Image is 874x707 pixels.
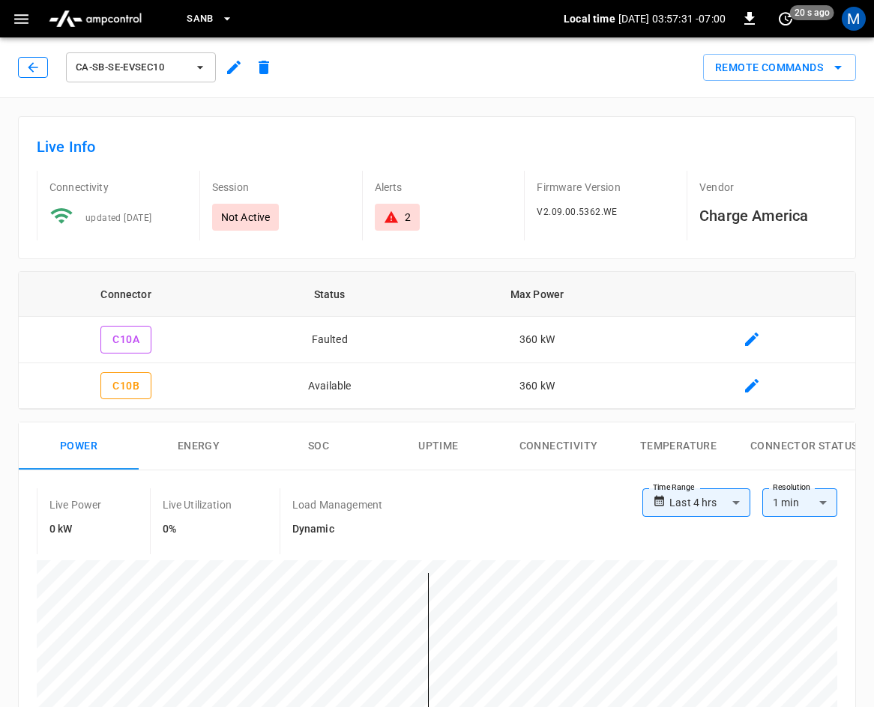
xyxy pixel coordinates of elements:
[85,213,152,223] span: updated [DATE]
[426,363,648,410] td: 360 kW
[426,317,648,363] td: 360 kW
[653,482,695,494] label: Time Range
[669,488,750,517] div: Last 4 hrs
[842,7,866,31] div: profile-icon
[66,52,216,82] button: ca-sb-se-evseC10
[49,180,187,195] p: Connectivity
[774,7,798,31] button: set refresh interval
[221,210,271,225] p: Not Active
[163,497,232,512] p: Live Utilization
[426,272,648,317] th: Max Power
[703,54,856,82] button: Remote Commands
[537,180,675,195] p: Firmware Version
[618,11,726,26] p: [DATE] 03:57:31 -07:00
[405,210,411,225] div: 2
[100,372,151,400] button: C10B
[498,422,618,470] button: Connectivity
[19,272,855,409] table: connector table
[537,207,617,217] span: V2.09.00.5362.WE
[49,521,102,538] h6: 0 kW
[292,521,382,538] h6: Dynamic
[37,135,837,159] h6: Live Info
[100,326,151,353] button: C10A
[233,272,426,317] th: Status
[43,4,148,33] img: ampcontrol.io logo
[618,422,738,470] button: Temperature
[379,422,498,470] button: Uptime
[259,422,379,470] button: SOC
[703,54,856,82] div: remote commands options
[773,482,810,494] label: Resolution
[762,488,837,517] div: 1 min
[292,497,382,512] p: Load Management
[163,521,232,538] h6: 0%
[76,59,187,76] span: ca-sb-se-evseC10
[233,317,426,363] td: Faulted
[790,5,834,20] span: 20 s ago
[699,204,837,228] h6: Charge America
[19,272,233,317] th: Connector
[212,180,350,195] p: Session
[187,10,214,28] span: SanB
[738,422,870,470] button: Connector Status
[699,180,837,195] p: Vendor
[139,422,259,470] button: Energy
[375,180,513,195] p: Alerts
[564,11,615,26] p: Local time
[181,4,239,34] button: SanB
[49,497,102,512] p: Live Power
[19,422,139,470] button: Power
[233,363,426,410] td: Available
